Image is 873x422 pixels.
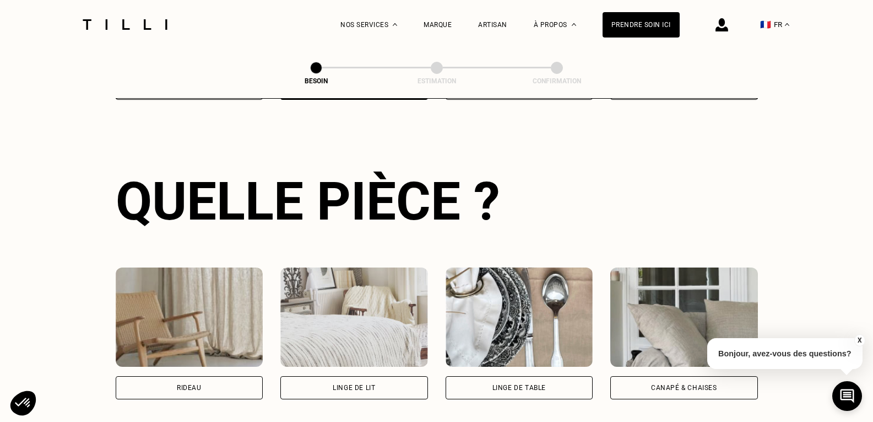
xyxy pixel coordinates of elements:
[572,23,576,26] img: Menu déroulant à propos
[393,23,397,26] img: Menu déroulant
[116,268,263,367] img: Tilli retouche votre Rideau
[79,19,171,30] img: Logo du service de couturière Tilli
[603,12,680,38] a: Prendre soin ici
[760,19,771,30] span: 🇫🇷
[446,268,593,367] img: Tilli retouche votre Linge de table
[610,268,758,367] img: Tilli retouche votre Canapé & chaises
[785,23,789,26] img: menu déroulant
[333,384,375,391] div: Linge de lit
[854,334,865,346] button: X
[382,77,492,85] div: Estimation
[177,384,202,391] div: Rideau
[261,77,371,85] div: Besoin
[280,268,428,367] img: Tilli retouche votre Linge de lit
[116,170,758,232] div: Quelle pièce ?
[707,338,863,369] p: Bonjour, avez-vous des questions?
[502,77,612,85] div: Confirmation
[424,21,452,29] a: Marque
[492,384,546,391] div: Linge de table
[478,21,507,29] a: Artisan
[651,384,717,391] div: Canapé & chaises
[715,18,728,31] img: icône connexion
